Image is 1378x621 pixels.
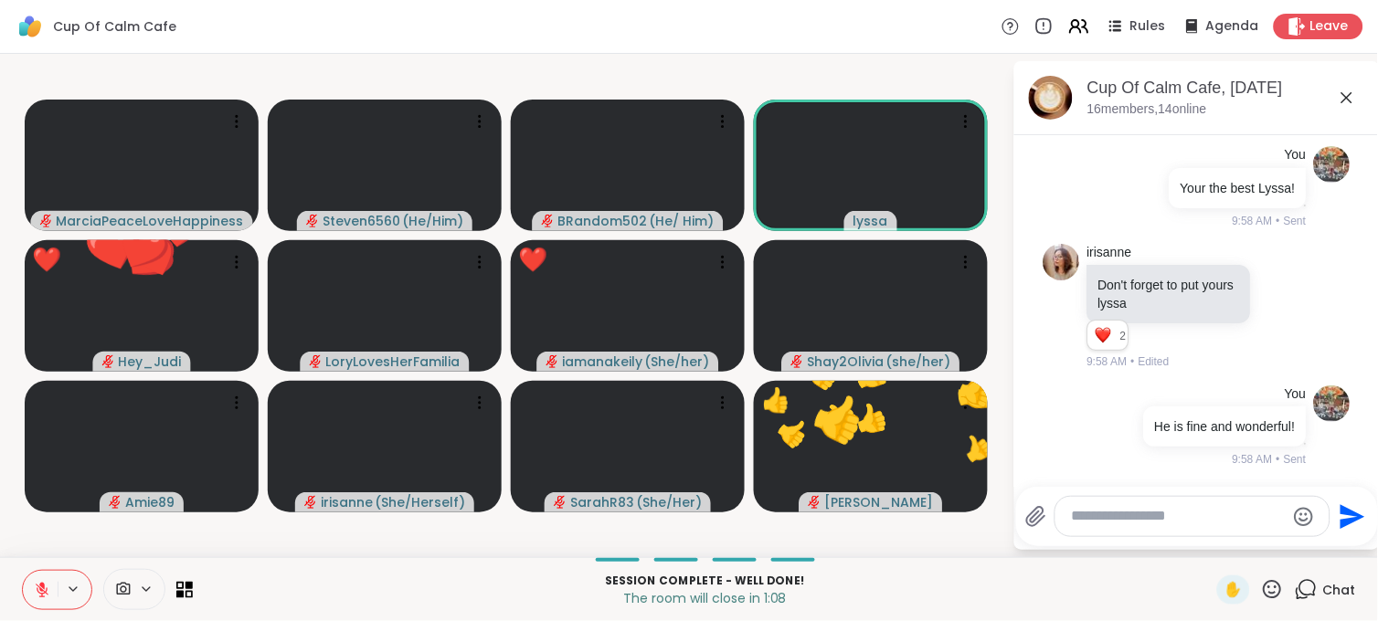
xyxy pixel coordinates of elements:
div: ❤️ [518,242,547,278]
span: ( she/her ) [886,353,951,371]
span: ✋ [1224,579,1243,601]
img: https://sharewell-space-live.sfo3.digitaloceanspaces.com/user-generated/42cda42b-3507-48ba-b019-3... [1314,146,1351,183]
span: • [1131,353,1135,370]
h4: You [1285,385,1307,404]
div: Cup Of Calm Cafe, [DATE] [1087,77,1365,100]
span: audio-muted [554,496,567,509]
span: audio-muted [809,496,821,509]
span: Sent [1284,451,1307,468]
span: audio-muted [791,355,804,368]
span: Steven6560 [323,212,400,230]
span: Agenda [1206,17,1259,36]
div: Reaction list [1088,321,1120,350]
span: 9:58 AM [1233,451,1273,468]
img: https://sharewell-space-live.sfo3.digitaloceanspaces.com/user-generated/be849bdb-4731-4649-82cd-d... [1044,244,1080,280]
button: 👍 [837,384,905,451]
button: ❤️ [89,201,205,317]
span: 2 [1120,328,1129,344]
span: iamanakeily [563,353,643,371]
span: ( She/Her ) [636,493,702,511]
span: Shay2Olivia [808,353,885,371]
span: audio-muted [304,496,317,509]
span: audio-muted [310,355,323,368]
p: Don't forget to put yours lyssa [1098,276,1240,312]
h4: You [1285,146,1307,164]
button: 👍 [944,414,1012,482]
button: 👍 [784,362,896,473]
span: • [1277,451,1280,468]
span: MarciaPeaceLoveHappiness [57,212,244,230]
img: Cup Of Calm Cafe, Sep 08 [1029,76,1073,120]
span: Cup Of Calm Cafe [53,17,176,36]
img: https://sharewell-space-live.sfo3.digitaloceanspaces.com/user-generated/42cda42b-3507-48ba-b019-3... [1314,385,1351,422]
span: 9:58 AM [1233,213,1273,229]
span: audio-muted [109,496,122,509]
a: irisanne [1087,244,1132,262]
span: 9:58 AM [1087,353,1128,370]
button: 👍 [940,350,1015,425]
span: Leave [1310,17,1349,36]
span: Edited [1139,353,1170,370]
span: SarahR83 [570,493,634,511]
span: BRandom502 [558,212,648,230]
span: irisanne [321,493,373,511]
span: [PERSON_NAME] [825,493,934,511]
span: lyssa [853,212,888,230]
div: 👍 [761,383,790,418]
span: Sent [1284,213,1307,229]
span: • [1277,213,1280,229]
span: ( He/ Him ) [650,212,715,230]
span: LoryLovesHerFamilia [326,353,461,371]
button: Reactions: love [1094,328,1113,342]
span: Amie89 [125,493,175,511]
p: Your the best Lyssa! [1181,179,1296,197]
span: Chat [1323,581,1356,599]
span: audio-muted [546,355,559,368]
p: Session Complete - well done! [204,573,1206,589]
span: Hey_Judi [119,353,182,371]
button: Send [1330,496,1372,537]
p: The room will close in 1:08 [204,589,1206,607]
p: He is fine and wonderful! [1155,417,1296,436]
span: audio-muted [306,215,319,227]
button: ❤️ [84,191,198,305]
span: audio-muted [40,215,53,227]
span: ( She/Herself ) [375,493,465,511]
button: Emoji picker [1293,506,1315,528]
span: Rules [1130,17,1166,36]
p: 16 members, 14 online [1087,100,1207,119]
img: ShareWell Logomark [15,11,46,42]
textarea: Type your message [1072,507,1285,526]
span: audio-muted [102,355,115,368]
span: ( She/her ) [645,353,710,371]
span: audio-muted [542,215,555,227]
div: ❤️ [32,242,61,278]
span: ( He/Him ) [402,212,463,230]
